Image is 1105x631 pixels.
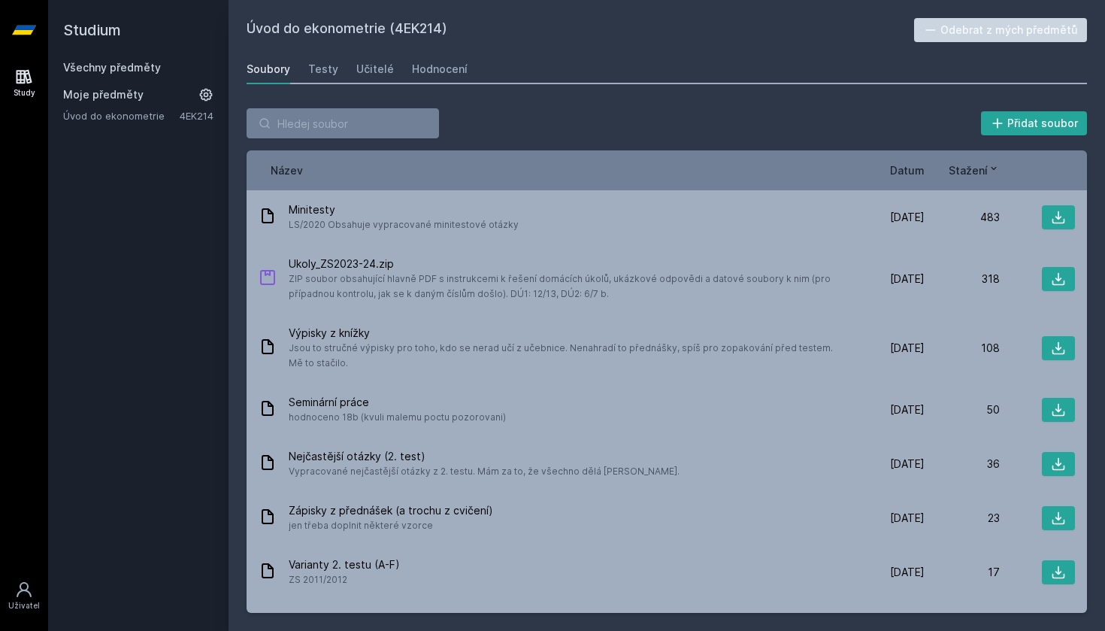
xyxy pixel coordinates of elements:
[356,62,394,77] div: Učitelé
[247,54,290,84] a: Soubory
[308,62,338,77] div: Testy
[3,60,45,106] a: Study
[949,162,988,178] span: Stažení
[247,108,439,138] input: Hledej soubor
[289,326,843,341] span: Výpisky z knížky
[14,87,35,99] div: Study
[289,395,506,410] span: Seminární práce
[247,62,290,77] div: Soubory
[925,341,1000,356] div: 108
[289,202,519,217] span: Minitesty
[890,210,925,225] span: [DATE]
[914,18,1088,42] button: Odebrat z mých předmětů
[356,54,394,84] a: Učitelé
[63,87,144,102] span: Moje předměty
[63,61,161,74] a: Všechny předměty
[925,272,1000,287] div: 318
[180,110,213,122] a: 4EK214
[925,565,1000,580] div: 17
[308,54,338,84] a: Testy
[289,217,519,232] span: LS/2020 Obsahuje vypracované minitestové otázky
[63,108,180,123] a: Úvod do ekonometrie
[289,341,843,371] span: Jsou to stručné výpisky pro toho, kdo se nerad učí z učebnice. Nenahradí to přednášky, spíš pro z...
[925,511,1000,526] div: 23
[289,449,680,464] span: Nejčastější otázky (2. test)
[890,457,925,472] span: [DATE]
[289,557,400,572] span: Varianty 2. testu (A-F)
[890,341,925,356] span: [DATE]
[925,402,1000,417] div: 50
[289,272,843,302] span: ZIP soubor obsahující hlavně PDF s instrukcemi k řešení domácích úkolů, ukázkové odpovědi a datov...
[289,464,680,479] span: Vypracované nejčastější otázky z 2. testu. Mám za to, že všechno dělá [PERSON_NAME].
[3,573,45,619] a: Uživatel
[259,268,277,290] div: ZIP
[289,572,400,587] span: ZS 2011/2012
[289,256,843,272] span: Ukoly_ZS2023-24.zip
[949,162,1000,178] button: Stažení
[890,162,925,178] button: Datum
[890,565,925,580] span: [DATE]
[289,410,506,425] span: hodnoceno 18b (kvuli malemu poctu pozorovani)
[289,503,493,518] span: Zápisky z přednášek (a trochu z cvičení)
[925,210,1000,225] div: 483
[247,18,914,42] h2: Úvod do ekonometrie (4EK214)
[8,600,40,611] div: Uživatel
[412,54,468,84] a: Hodnocení
[890,511,925,526] span: [DATE]
[890,402,925,417] span: [DATE]
[289,611,571,626] span: Kapitoly nafocené z učebnice Aplikovaná ekonometrie
[412,62,468,77] div: Hodnocení
[981,111,1088,135] button: Přidat soubor
[289,518,493,533] span: jen třeba doplnit některé vzorce
[271,162,303,178] button: Název
[890,272,925,287] span: [DATE]
[925,457,1000,472] div: 36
